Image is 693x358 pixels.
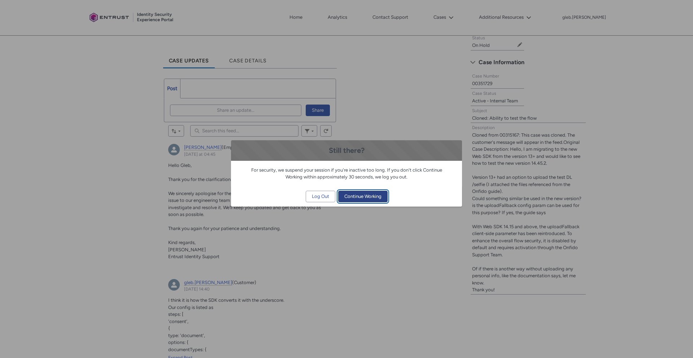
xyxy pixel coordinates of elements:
button: Continue Working [338,191,388,202]
span: Still there? [329,146,365,155]
iframe: Qualified Messenger [660,325,693,358]
span: For security, we suspend your session if you're inactive too long. If you don't click Continue Wo... [251,167,442,180]
button: Log Out [306,191,335,202]
span: Continue Working [344,191,382,202]
span: Log Out [312,191,329,202]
